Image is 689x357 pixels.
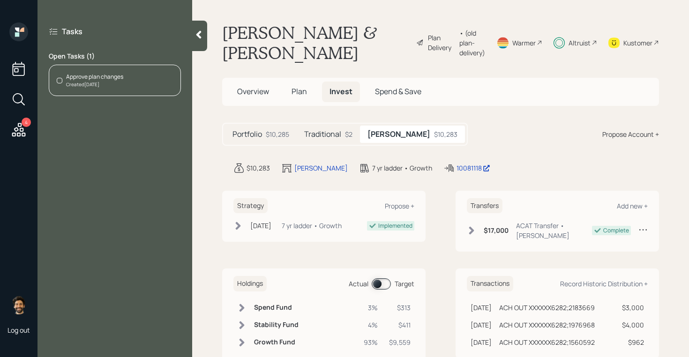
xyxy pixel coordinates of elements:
div: $313 [389,303,411,312]
h6: Strategy [233,198,268,214]
div: 7 yr ladder • Growth [282,221,342,231]
div: 4% [364,320,378,330]
span: Overview [237,86,269,97]
div: [DATE] [471,320,492,330]
div: [PERSON_NAME] [294,163,348,173]
h1: [PERSON_NAME] & [PERSON_NAME] [222,22,409,63]
div: ACH OUT XXXXXX6282;1560592 [499,337,595,347]
h5: Traditional [304,130,341,139]
div: 3% [364,303,378,312]
div: $10,283 [247,163,270,173]
h6: Transfers [467,198,502,214]
div: $10,285 [266,129,289,139]
h6: Stability Fund [254,321,299,329]
h6: Transactions [467,276,513,291]
div: Target [395,279,414,289]
div: Implemented [378,222,412,230]
div: ACH OUT XXXXXX6282;1976968 [499,320,595,330]
h6: Growth Fund [254,338,299,346]
div: $10,283 [434,129,457,139]
span: Invest [330,86,352,97]
div: Complete [603,226,629,235]
div: $4,000 [622,320,644,330]
div: $962 [622,337,644,347]
div: [DATE] [471,337,492,347]
div: $9,559 [389,337,411,347]
div: [DATE] [250,221,271,231]
span: Spend & Save [375,86,421,97]
div: Altruist [569,38,591,48]
div: 10081118 [457,163,490,173]
div: Plan Delivery [428,33,455,52]
div: Warmer [512,38,536,48]
img: eric-schwartz-headshot.png [9,296,28,314]
div: Propose Account + [602,129,659,139]
span: Plan [292,86,307,97]
label: Open Tasks ( 1 ) [49,52,181,61]
div: 93% [364,337,378,347]
label: Tasks [62,26,82,37]
div: Record Historic Distribution + [560,279,648,288]
div: Propose + [385,201,414,210]
h5: Portfolio [232,130,262,139]
h6: Holdings [233,276,267,291]
div: Created [DATE] [66,81,123,88]
div: Actual [349,279,368,289]
div: Approve plan changes [66,73,123,81]
div: Add new + [617,201,648,210]
div: ACAT Transfer • [PERSON_NAME] [516,221,592,240]
div: ACH OUT XXXXXX6282;2183669 [499,303,595,312]
h5: [PERSON_NAME] [367,130,430,139]
div: Log out [7,326,30,335]
h6: $17,000 [484,227,509,235]
div: [DATE] [471,303,492,312]
div: 4 [22,118,31,127]
div: $3,000 [622,303,644,312]
div: Kustomer [623,38,652,48]
div: • (old plan-delivery) [459,28,485,58]
div: 7 yr ladder • Growth [372,163,432,173]
div: $411 [389,320,411,330]
div: $2 [345,129,352,139]
h6: Spend Fund [254,304,299,312]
